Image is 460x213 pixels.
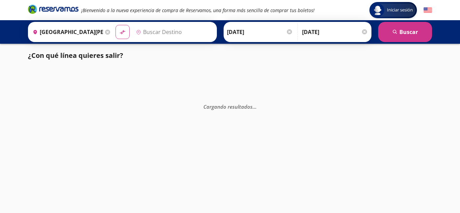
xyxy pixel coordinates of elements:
[384,7,416,13] span: Iniciar sesión
[227,24,293,40] input: Elegir Fecha
[133,24,213,40] input: Buscar Destino
[255,103,257,110] span: .
[302,24,368,40] input: Opcional
[203,103,257,110] em: Cargando resultados
[424,6,432,14] button: English
[81,7,315,13] em: ¡Bienvenido a la nueva experiencia de compra de Reservamos, una forma más sencilla de comprar tus...
[28,50,123,61] p: ¿Con qué línea quieres salir?
[28,4,78,16] a: Brand Logo
[253,103,254,110] span: .
[28,4,78,14] i: Brand Logo
[254,103,255,110] span: .
[378,22,432,42] button: Buscar
[30,24,103,40] input: Buscar Origen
